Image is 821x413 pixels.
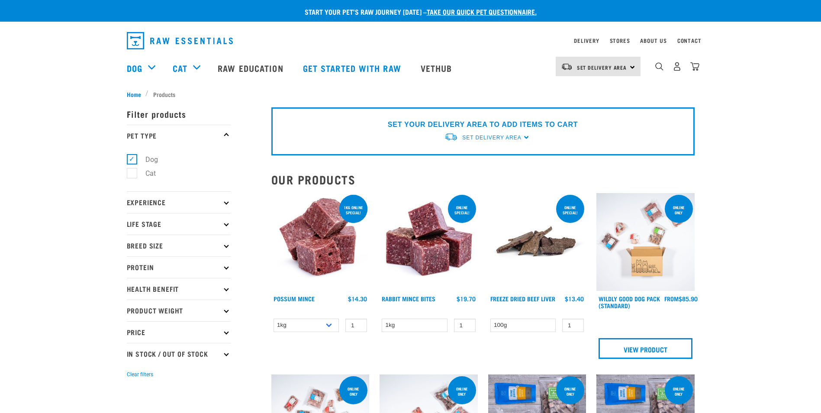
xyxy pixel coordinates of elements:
div: online only [665,382,693,400]
img: Raw Essentials Logo [127,32,233,49]
p: Price [127,321,231,343]
img: van-moving.png [444,132,458,142]
p: Filter products [127,103,231,125]
img: home-icon-1@2x.png [655,62,663,71]
a: Rabbit Mince Bites [382,297,435,300]
img: Whole Minced Rabbit Cubes 01 [380,193,478,291]
p: SET YOUR DELIVERY AREA TO ADD ITEMS TO CART [388,119,578,130]
img: 1102 Possum Mince 01 [271,193,370,291]
a: take our quick pet questionnaire. [427,10,537,13]
span: Set Delivery Area [577,66,627,69]
p: Life Stage [127,213,231,235]
a: View Product [599,338,692,359]
div: Online Only [339,382,367,400]
img: van-moving.png [561,63,573,71]
span: Set Delivery Area [462,135,521,141]
h2: Our Products [271,173,695,186]
img: home-icon@2x.png [690,62,699,71]
a: Dog [127,61,142,74]
input: 1 [562,319,584,332]
p: Breed Size [127,235,231,256]
button: Clear filters [127,371,153,378]
img: Dog 0 2sec [596,193,695,291]
div: ONLINE SPECIAL! [448,201,476,219]
p: Product Weight [127,300,231,321]
img: Stack Of Freeze Dried Beef Liver For Pets [488,193,586,291]
a: Cat [173,61,187,74]
a: Stores [610,39,630,42]
div: 1kg online special! [339,201,367,219]
a: Vethub [412,51,463,85]
a: Contact [677,39,702,42]
div: $85.90 [664,295,698,302]
input: 1 [454,319,476,332]
img: user.png [673,62,682,71]
div: Online Only [448,382,476,400]
a: Delivery [574,39,599,42]
a: About Us [640,39,666,42]
a: Home [127,90,146,99]
span: FROM [664,297,679,300]
a: Possum Mince [274,297,315,300]
label: Cat [132,168,159,179]
nav: breadcrumbs [127,90,695,99]
a: Freeze Dried Beef Liver [490,297,555,300]
div: $14.30 [348,295,367,302]
p: Experience [127,191,231,213]
span: Home [127,90,141,99]
p: In Stock / Out Of Stock [127,343,231,365]
div: ONLINE SPECIAL! [556,201,584,219]
a: Wildly Good Dog Pack (Standard) [599,297,660,307]
div: online only [556,382,584,400]
p: Protein [127,256,231,278]
p: Health Benefit [127,278,231,300]
label: Dog [132,154,161,165]
div: Online Only [665,201,693,219]
div: $13.40 [565,295,584,302]
input: 1 [345,319,367,332]
div: $19.70 [457,295,476,302]
a: Raw Education [209,51,294,85]
p: Pet Type [127,125,231,146]
a: Get started with Raw [294,51,412,85]
nav: dropdown navigation [120,29,702,53]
